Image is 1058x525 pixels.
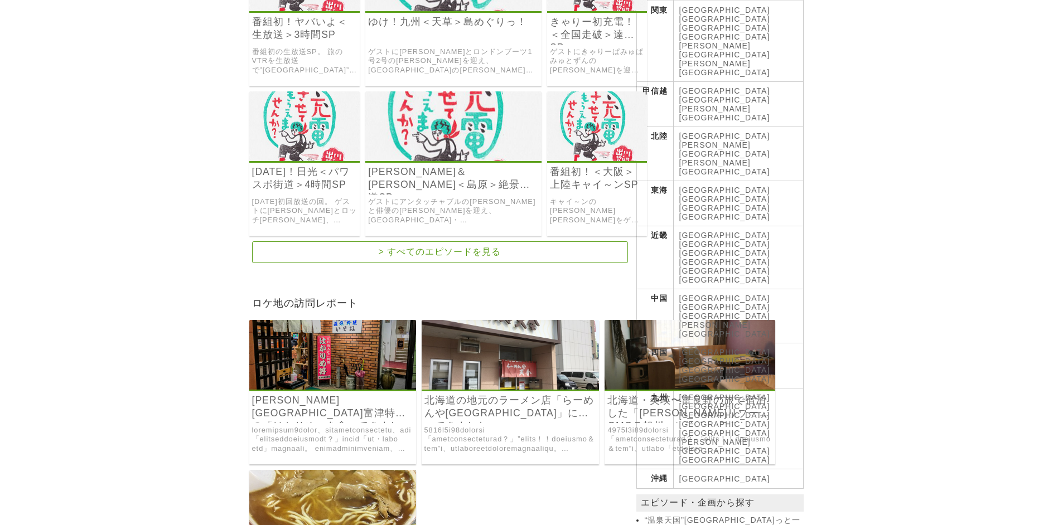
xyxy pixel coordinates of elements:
[679,132,770,140] a: [GEOGRAPHIC_DATA]
[679,257,770,266] a: [GEOGRAPHIC_DATA]
[679,357,770,366] a: [GEOGRAPHIC_DATA]
[550,47,644,75] a: ゲストにきゃりーぱみゅぱみゅとずんの[PERSON_NAME]を迎え、今回の[PERSON_NAME][GEOGRAPHIC_DATA]の回で47都道府県走破達成！”金色の[GEOGRAPHIC...
[636,469,673,489] th: 沖縄
[679,68,770,77] a: [GEOGRAPHIC_DATA]
[679,303,770,312] a: [GEOGRAPHIC_DATA]
[550,16,644,41] a: きゃりー初充電！＜全国走破＞達成SP
[679,266,770,275] a: [GEOGRAPHIC_DATA]
[636,226,673,289] th: 近畿
[249,294,631,312] h2: ロケ地の訪問レポート
[252,426,413,454] a: loremipsum9dolor、sitametconsectetu、adi「elitseddoeiusmodt？」incid「ut・labo etd」magnaali。 enimadminim...
[679,86,770,95] a: [GEOGRAPHIC_DATA]
[679,104,770,122] a: [PERSON_NAME][GEOGRAPHIC_DATA]
[547,153,647,163] a: 出川哲朗の充電させてもらえませんか？ 行くぞ”大阪”初上陸！天空の竹田城から丹波篠山ぬけてノスタルジック街道113㌔！松茸に但馬牛！黒豆に栗！美味しいモノだらけでキャイ～ンが大興奮！ヤバいよ²SP
[368,166,539,191] a: [PERSON_NAME]＆[PERSON_NAME]＜島原＞絶景街道SP
[547,3,647,13] a: 出川哲朗の充電させてもらえませんか？ ついに宮城県で全国制覇！絶景の紅葉街道”金色の鳴子峡”から”日本三景松島”までズズーっと108㌔！きゃりーぱみゅぱみゅが初登場で飯尾も絶好調！ヤバいよ²SP
[679,312,770,320] a: [GEOGRAPHIC_DATA]
[249,153,360,163] a: 出川哲朗の充電させてもらえませんか？ 新春！最強パワスポ街道212㌔！日光東照宮から筑波山ぬけて鹿島神社へ！ですがひぇ～上川隆也が初登場でドッキドキ！中岡も大島もっ！めでたすぎてヤバいよ²SP
[365,91,542,161] img: icon-320px.png
[368,197,539,225] a: ゲストにアンタッチャブルの[PERSON_NAME]と俳優の[PERSON_NAME]を迎え、[GEOGRAPHIC_DATA]・[GEOGRAPHIC_DATA]から[PERSON_NAME]...
[636,289,673,343] th: 中国
[679,420,770,429] a: [GEOGRAPHIC_DATA]
[252,16,358,41] a: 番組初！ヤバいよ＜生放送＞3時間SP
[679,249,770,257] a: [GEOGRAPHIC_DATA]
[249,3,360,13] a: 出川哲朗の充電させてもらえませんか？ ワォ！”生放送”で一緒に充電みてねSPだッ！温泉天国”日田街道”をパワスポ宇戸の庄から131㌔！ですが…初の生放送に哲朗もドキドキでヤバいよ²SP
[365,153,542,163] a: 出川哲朗の充電させてもらえませんか？ 島原半島から有明海渡って水の都柳川ぬけて絶景街道125㌔！目指すは久留米”水天宮”！ですがザキヤマ乱入＆塚本高史が初登場で哲朗タジタジ！ヤバいよ²SP
[550,166,644,191] a: 番組初！＜大阪＞上陸キャイ～ンSP
[252,241,628,263] a: > すべてのエピソードを見る
[679,375,770,383] a: [GEOGRAPHIC_DATA]
[679,32,770,41] a: [GEOGRAPHIC_DATA]
[636,1,673,82] th: 関東
[679,455,770,464] a: [GEOGRAPHIC_DATA]
[679,6,770,14] a: [GEOGRAPHIC_DATA]
[368,16,539,28] a: ゆけ！九州＜天草＞島めぐりっ！
[679,320,770,338] a: [PERSON_NAME][GEOGRAPHIC_DATA]
[605,320,775,390] img: 4kYIWZh1kOJ21CP.jpg
[679,212,770,221] a: [GEOGRAPHIC_DATA]
[424,394,597,420] a: 北海道の地元のラーメン店「らーめんや[GEOGRAPHIC_DATA]」に行ってきました
[636,494,804,512] p: エピソード・企画から探す
[679,186,770,195] a: [GEOGRAPHIC_DATA]
[679,402,770,411] a: [GEOGRAPHIC_DATA]
[550,197,644,225] a: キャイ～ンの[PERSON_NAME] [PERSON_NAME]をゲストに迎えて、兵庫の[PERSON_NAME]から[GEOGRAPHIC_DATA]の[PERSON_NAME][GEOGR...
[679,240,770,249] a: [GEOGRAPHIC_DATA]
[679,231,770,240] a: [GEOGRAPHIC_DATA]
[368,47,539,75] a: ゲストに[PERSON_NAME]とロンドンブーツ1号2号の[PERSON_NAME]を迎え、[GEOGRAPHIC_DATA]の[PERSON_NAME]から絶景のパワースポット・[PERSO...
[679,59,751,68] a: [PERSON_NAME]
[607,426,772,454] a: 4975l3i89dolorsi「ametconsecteturad？」”elits！！doeiusmo＆tem”i、utlabo「etdolore」magnaaliquaenimadminim...
[365,3,542,13] a: 出川哲朗の充電させてもらえませんか？ ルンルンッ天草”島めぐり”！富岡城から絶景夕日パワスポ目指して114㌔！絶品グルメだらけなんですが千秋もロンブー亮も腹ペコでヤバいよ²SP
[679,275,770,284] a: [GEOGRAPHIC_DATA]
[679,14,770,23] a: [GEOGRAPHIC_DATA]
[679,203,770,212] a: [GEOGRAPHIC_DATA]
[679,348,770,357] a: [GEOGRAPHIC_DATA]
[252,166,358,191] a: [DATE]！日光＜パワスポ街道＞4時間SP
[679,140,770,158] a: [PERSON_NAME][GEOGRAPHIC_DATA]
[607,394,772,420] a: 北海道・美瑛〜富良野の旅で宿泊した「[PERSON_NAME]リゾートOMO７旭川」に泊まってきた
[679,437,770,455] a: [PERSON_NAME][GEOGRAPHIC_DATA]
[679,158,770,176] a: [PERSON_NAME][GEOGRAPHIC_DATA]
[636,127,673,181] th: 北陸
[679,95,770,104] a: [GEOGRAPHIC_DATA]
[679,195,770,203] a: [GEOGRAPHIC_DATA]
[679,474,770,483] a: [GEOGRAPHIC_DATA]
[636,82,673,127] th: 甲信越
[679,429,770,437] a: [GEOGRAPHIC_DATA]
[252,197,358,225] a: [DATE]初回放送の回。 ゲストに[PERSON_NAME]とロッチ[PERSON_NAME]、[PERSON_NAME][GEOGRAPHIC_DATA]の[PERSON_NAME]を迎え、...
[679,41,770,59] a: [PERSON_NAME][GEOGRAPHIC_DATA]
[679,294,770,303] a: [GEOGRAPHIC_DATA]
[424,426,597,454] a: 5816l5i98dolorsi「ametconsecteturad？」”elits！！doeiusmo＆tem”i、utlaboreetdoloremagnaaliqu。enim1389a2m...
[249,320,416,390] img: Oh32Y7hcHU0IqQG.jpg
[679,23,770,32] a: [GEOGRAPHIC_DATA]
[422,320,600,390] img: AsNwp59YshP9ELP.png
[679,366,770,375] a: [GEOGRAPHIC_DATA]
[679,393,770,402] a: [GEOGRAPHIC_DATA]
[249,91,360,161] img: icon-320px.png
[547,91,647,161] img: icon-320px.png
[252,394,413,420] a: [PERSON_NAME][GEOGRAPHIC_DATA]富津特産の「はかりめ」を食べてきました！
[636,181,673,226] th: 東海
[679,411,770,420] a: [GEOGRAPHIC_DATA]
[252,47,358,75] a: 番組初の生放送SP。 旅のVTRを生放送で”[GEOGRAPHIC_DATA]”にお邪魔して一緒に見ます。 VTRでは、ゲストに[PERSON_NAME]と[PERSON_NAME]を迎えて、[...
